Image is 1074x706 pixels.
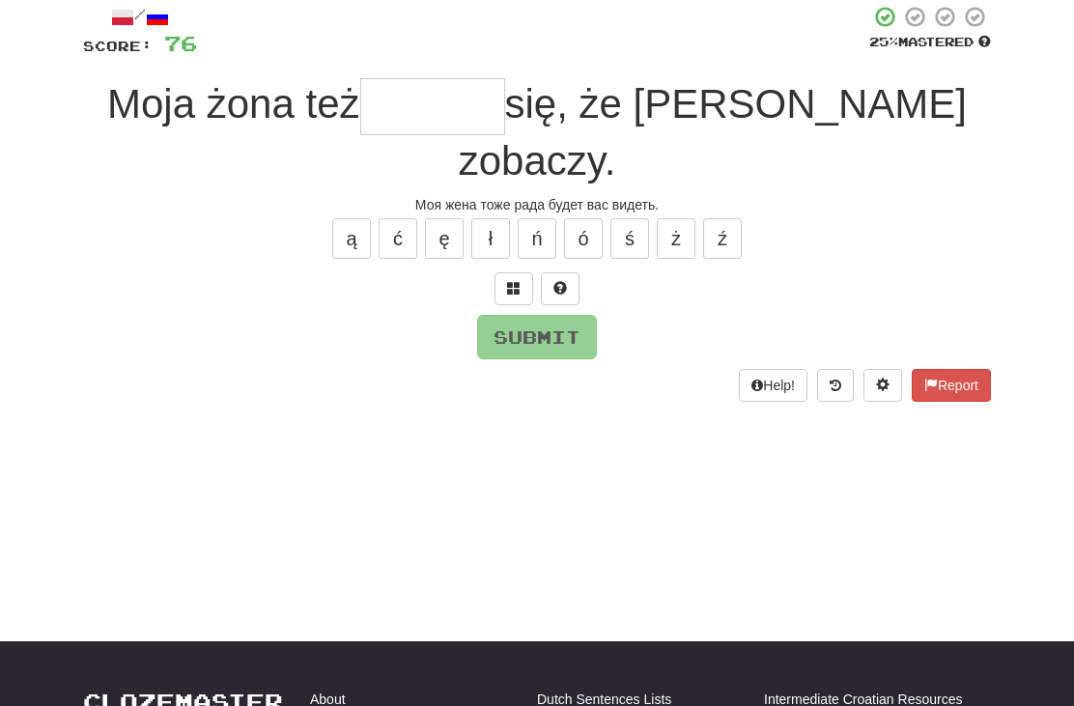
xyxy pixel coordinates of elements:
[379,218,417,259] button: ć
[495,272,533,305] button: Switch sentence to multiple choice alt+p
[912,369,991,402] button: Report
[83,38,153,54] span: Score:
[739,369,807,402] button: Help!
[477,315,597,359] button: Submit
[657,218,695,259] button: ż
[83,5,197,29] div: /
[703,218,742,259] button: ź
[83,195,991,214] div: Моя жена тоже рада будет вас видеть.
[518,218,556,259] button: ń
[869,34,898,49] span: 25 %
[459,81,967,184] span: się, że [PERSON_NAME] zobaczy.
[332,218,371,259] button: ą
[471,218,510,259] button: ł
[425,218,464,259] button: ę
[164,31,197,55] span: 76
[869,34,991,51] div: Mastered
[817,369,854,402] button: Round history (alt+y)
[564,218,603,259] button: ó
[107,81,359,127] span: Moja żona też
[541,272,579,305] button: Single letter hint - you only get 1 per sentence and score half the points! alt+h
[610,218,649,259] button: ś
